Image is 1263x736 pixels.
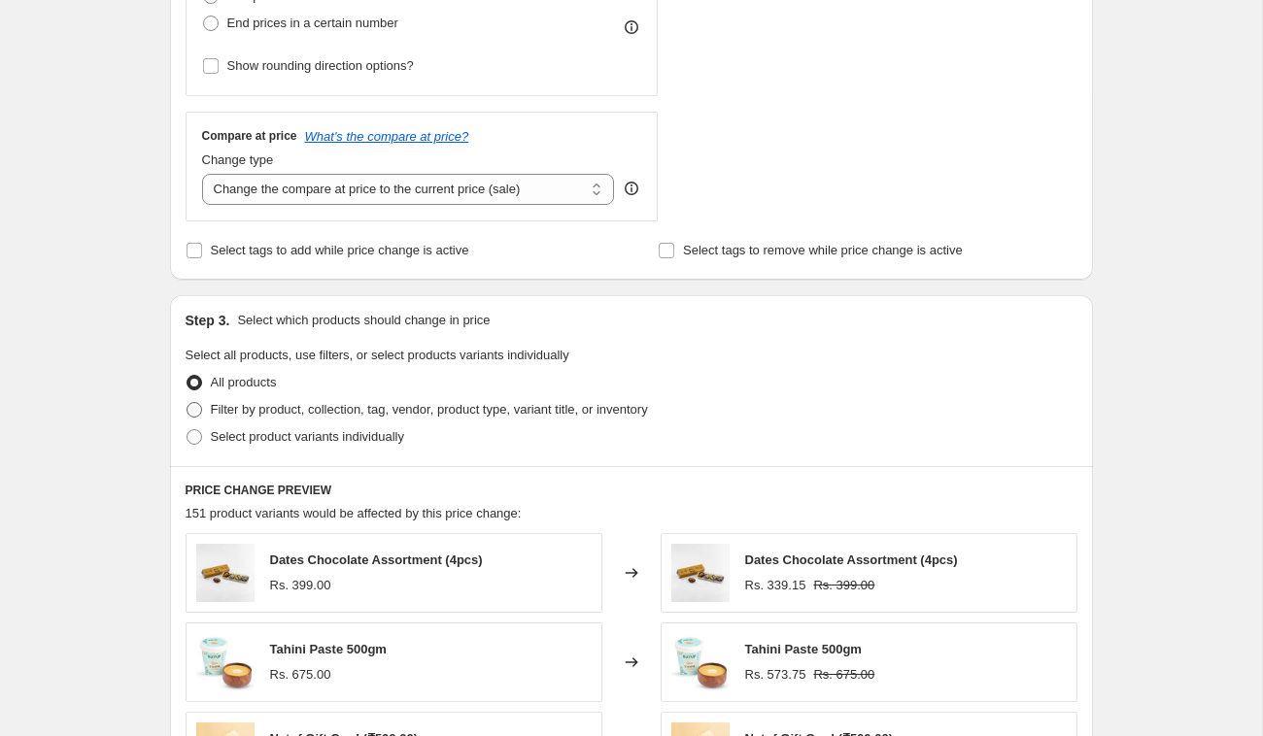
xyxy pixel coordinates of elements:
[211,402,648,417] span: Filter by product, collection, tag, vendor, product type, variant title, or inventory
[211,429,404,444] span: Select product variants individually
[745,642,862,656] span: Tahini Paste 500gm
[745,576,806,595] div: Rs. 339.15
[186,311,230,330] h2: Step 3.
[202,152,274,167] span: Change type
[671,633,730,691] img: tahini_80x.jpg
[305,129,469,144] button: What's the compare at price?
[270,642,387,656] span: Tahini Paste 500gm
[813,576,874,595] strike: Rs. 399.00
[745,552,958,567] span: Dates Chocolate Assortment (4pcs)
[227,16,398,30] span: End prices in a certain number
[270,552,483,567] span: Dates Chocolate Assortment (4pcs)
[622,179,641,198] div: help
[671,544,730,602] img: DatesChococoated_80x.jpg
[683,243,963,257] span: Select tags to remove while price change is active
[186,348,569,362] span: Select all products, use filters, or select products variants individually
[270,576,331,595] div: Rs. 399.00
[211,243,469,257] span: Select tags to add while price change is active
[202,128,297,144] h3: Compare at price
[196,544,255,602] img: DatesChococoated_80x.jpg
[211,375,277,389] span: All products
[237,311,490,330] p: Select which products should change in price
[186,506,522,520] span: 151 product variants would be affected by this price change:
[186,483,1077,498] h6: PRICE CHANGE PREVIEW
[270,665,331,685] div: Rs. 675.00
[745,665,806,685] div: Rs. 573.75
[227,58,414,73] span: Show rounding direction options?
[813,665,874,685] strike: Rs. 675.00
[196,633,255,691] img: tahini_80x.jpg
